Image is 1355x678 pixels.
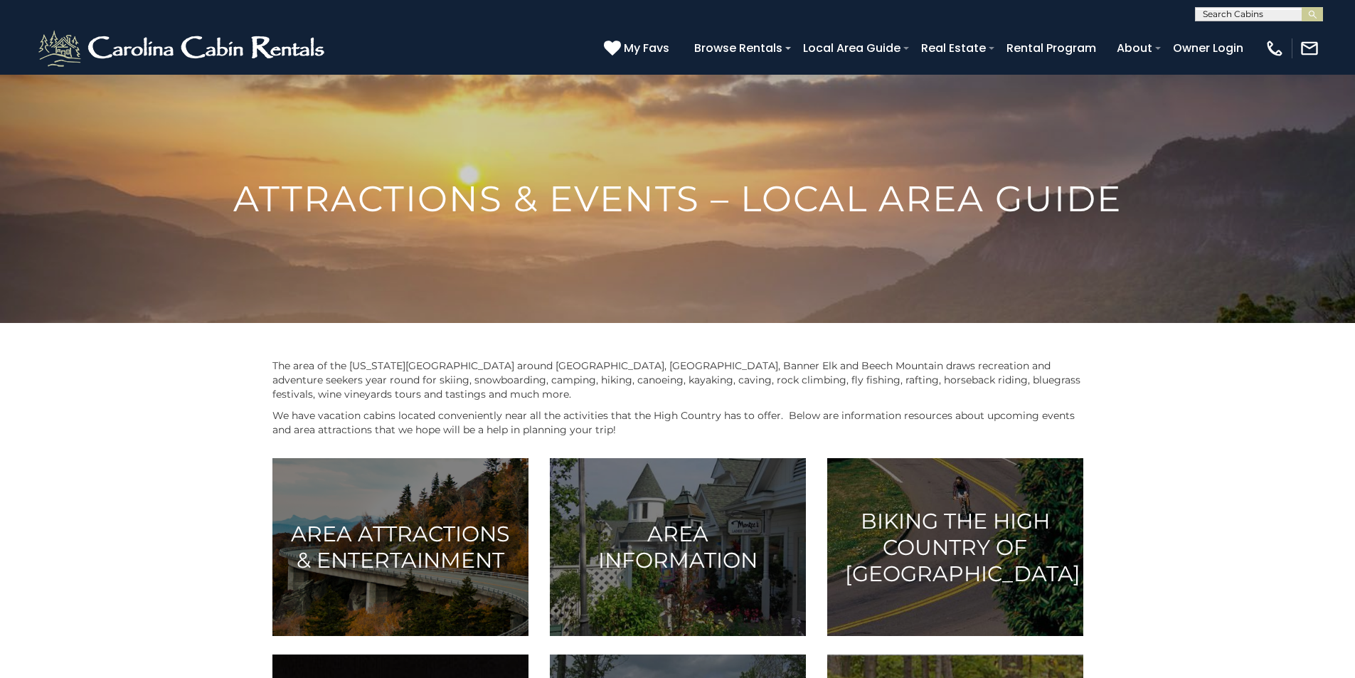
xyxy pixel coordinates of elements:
[687,36,790,60] a: Browse Rentals
[914,36,993,60] a: Real Estate
[999,36,1103,60] a: Rental Program
[845,508,1066,587] h3: Biking the High Country of [GEOGRAPHIC_DATA]
[36,27,331,70] img: White-1-2.png
[827,458,1083,636] a: Biking the High Country of [GEOGRAPHIC_DATA]
[1300,38,1319,58] img: mail-regular-white.png
[796,36,908,60] a: Local Area Guide
[1265,38,1285,58] img: phone-regular-white.png
[1110,36,1159,60] a: About
[568,521,788,573] h3: Area Information
[272,458,528,636] a: Area Attractions & Entertainment
[272,408,1083,437] p: We have vacation cabins located conveniently near all the activities that the High Country has to...
[1166,36,1250,60] a: Owner Login
[604,39,673,58] a: My Favs
[550,458,806,636] a: Area Information
[624,39,669,57] span: My Favs
[290,521,511,573] h3: Area Attractions & Entertainment
[272,359,1083,401] p: The area of the [US_STATE][GEOGRAPHIC_DATA] around [GEOGRAPHIC_DATA], [GEOGRAPHIC_DATA], Banner E...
